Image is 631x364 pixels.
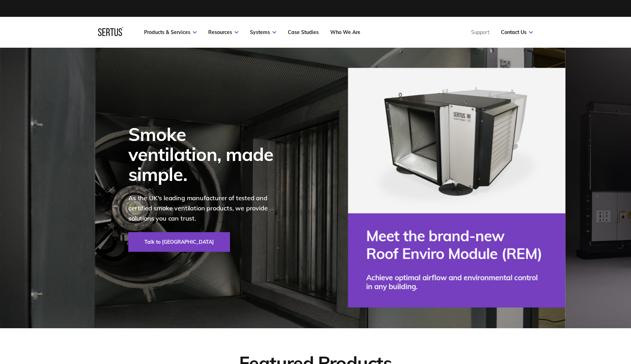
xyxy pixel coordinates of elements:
[330,29,360,35] a: Who We Are
[128,193,283,223] p: As the UK's leading manufacturer of tested and certified smoke ventilation products, we provide s...
[288,29,319,35] a: Case Studies
[144,29,197,35] a: Products & Services
[208,29,238,35] a: Resources
[471,29,489,35] a: Support
[501,29,533,35] a: Contact Us
[128,124,283,184] div: Smoke ventilation, made simple.
[250,29,276,35] a: Systems
[128,232,230,252] a: Talk to [GEOGRAPHIC_DATA]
